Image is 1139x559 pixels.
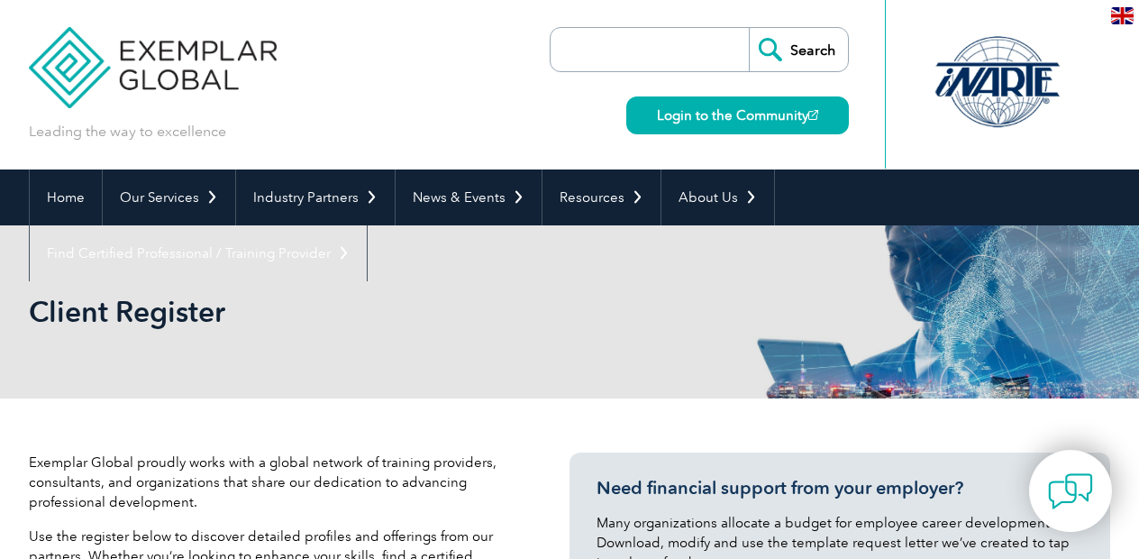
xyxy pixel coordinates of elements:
img: en [1111,7,1134,24]
p: Leading the way to excellence [29,122,226,142]
img: contact-chat.png [1048,469,1093,514]
input: Search [749,28,848,71]
p: Exemplar Global proudly works with a global network of training providers, consultants, and organ... [29,453,515,512]
a: About Us [661,170,774,225]
a: Home [30,170,102,225]
a: Industry Partners [236,170,395,225]
a: Resources [542,170,661,225]
h2: Client Register [29,298,786,326]
a: Find Certified Professional / Training Provider [30,225,367,281]
a: Our Services [103,170,235,225]
img: open_square.png [808,110,818,120]
a: News & Events [396,170,542,225]
h3: Need financial support from your employer? [597,477,1083,499]
a: Login to the Community [626,96,849,134]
